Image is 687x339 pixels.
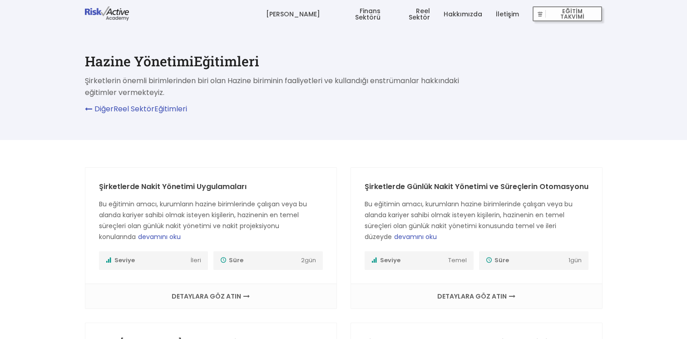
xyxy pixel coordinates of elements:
img: logo-dark.png [85,6,129,21]
span: Seviye [371,256,446,265]
span: Bu eğitimin amacı, kurumların hazine birimlerinde çalışan veya bu alanda kariyer sahibi olmak ist... [99,199,307,241]
a: Finans Sektörü [334,0,381,28]
span: Bu eğitimin amacı, kurumların hazine birimlerinde çalışan veya bu alanda kariyer sahibi olmak ist... [365,199,573,241]
a: DETAYLARA GÖZ ATIN [360,293,593,299]
span: 2 gün [301,256,316,265]
span: Temel [448,256,467,265]
a: Hakkımızda [444,0,482,28]
span: 1 gün [568,256,582,265]
a: [PERSON_NAME] [266,0,320,28]
span: devamını oku [138,232,181,241]
a: Şirketlerde Günlük Nakit Yönetimi ve Süreçlerin Otomasyonu [365,181,588,192]
p: Şirketlerin önemli birimlerinden biri olan Hazine biriminin faaliyetleri ve kullandığı enstrümanl... [85,75,481,98]
span: Süre [486,256,566,265]
h1: Hazine Yönetimi Eğitimleri [85,55,481,68]
span: İleri [191,256,201,265]
span: Seviye [106,256,189,265]
span: devamını oku [394,232,437,241]
span: Süre [220,256,299,265]
button: EĞİTİM TAKVİMİ [533,6,602,22]
a: DETAYLARA GÖZ ATIN [94,293,327,299]
a: İletişim [496,0,519,28]
a: EĞİTİM TAKVİMİ [533,0,602,28]
a: Reel Sektör [394,0,430,28]
a: DiğerReel SektörEğitimleri [85,105,187,113]
a: Şirketlerde Nakit Yönetimi Uygulamaları [99,181,247,192]
span: EĞİTİM TAKVİMİ [546,8,598,20]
